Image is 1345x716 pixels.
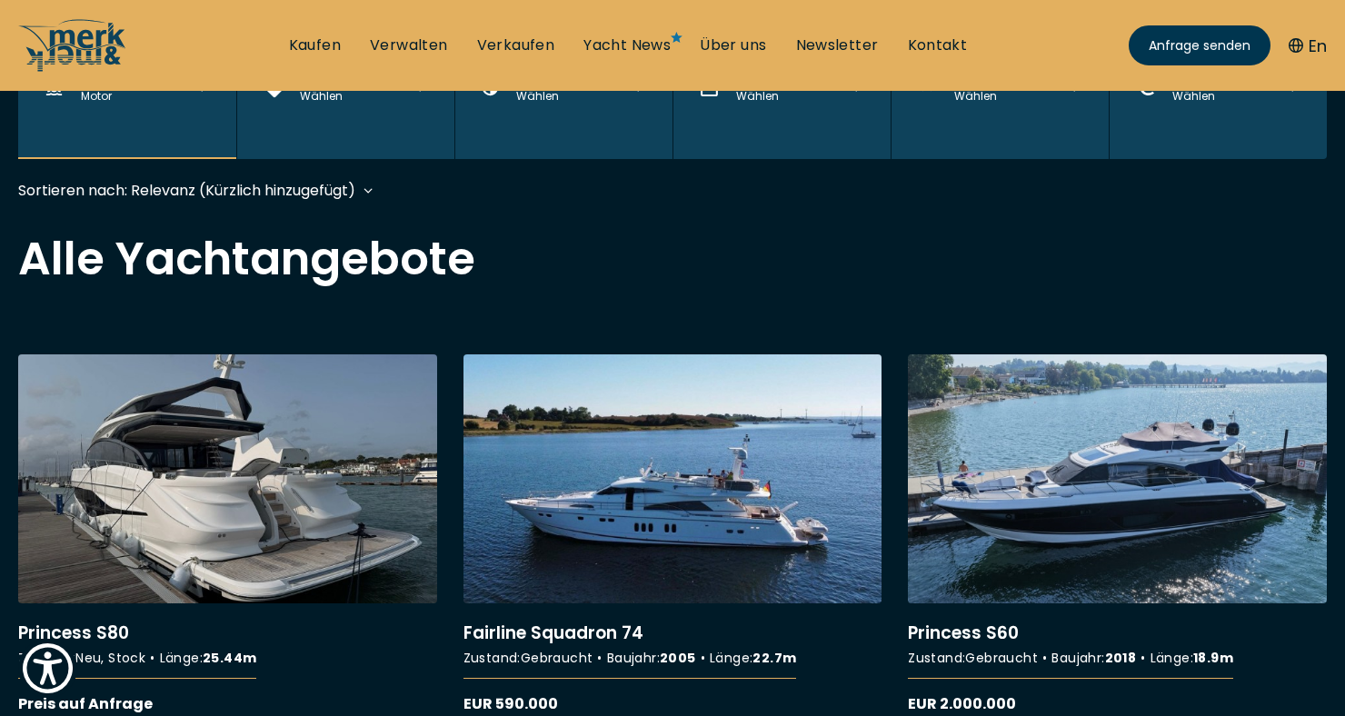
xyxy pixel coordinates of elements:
[289,35,341,55] a: Kaufen
[18,354,437,715] a: More details aboutPrincess S80
[1129,25,1270,65] a: Anfrage senden
[18,236,1327,282] h2: Alle Yachtangebote
[1149,36,1250,55] span: Anfrage senden
[954,88,999,104] div: Wählen
[18,179,355,202] div: Sortieren nach: Relevanz (Kürzlich hinzugefügt)
[1289,34,1327,58] button: En
[736,88,793,104] div: Wählen
[796,35,879,55] a: Newsletter
[18,639,77,698] button: Show Accessibility Preferences
[300,88,344,104] div: Wählen
[477,35,555,55] a: Verkaufen
[908,35,968,55] a: Kontakt
[700,35,766,55] a: Über uns
[583,35,671,55] a: Yacht News
[1172,88,1215,104] div: Wählen
[370,35,448,55] a: Verwalten
[81,88,112,104] span: Motor
[516,88,577,104] div: Wählen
